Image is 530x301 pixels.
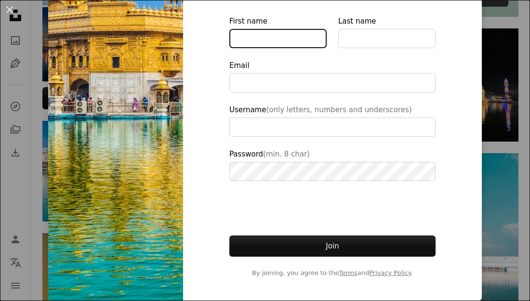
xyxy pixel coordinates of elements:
[229,148,436,181] label: Password
[339,269,357,276] a: Terms
[229,15,327,48] label: First name
[266,105,411,114] span: (only letters, numbers and underscores)
[229,118,436,137] input: Username(only letters, numbers and underscores)
[369,269,411,276] a: Privacy Policy
[229,60,436,92] label: Email
[229,29,327,48] input: First name
[338,29,436,48] input: Last name
[229,268,436,278] span: By joining, you agree to the and .
[229,73,436,92] input: Email
[229,162,436,181] input: Password(min. 8 char)
[229,104,436,137] label: Username
[229,236,436,257] button: Join
[338,15,436,48] label: Last name
[263,150,310,158] span: (min. 8 char)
